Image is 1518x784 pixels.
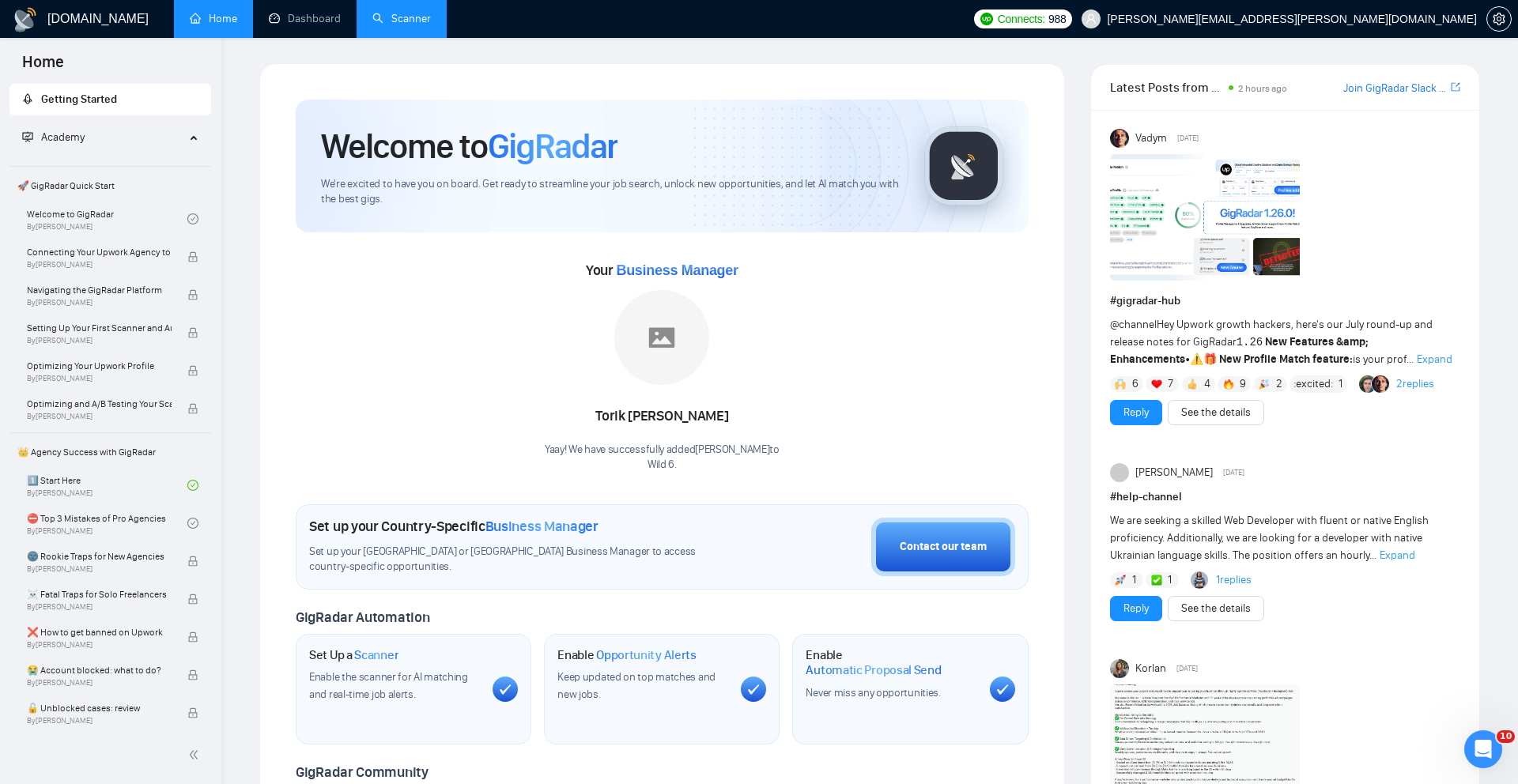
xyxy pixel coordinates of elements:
span: Your [586,262,738,279]
span: Enable the scanner for AI matching and real-time job alerts. [309,670,468,701]
span: 😭 Account blocked: what to do? [27,662,172,678]
a: homeHome [190,12,237,25]
span: GigRadar [488,125,617,168]
span: @channel [1110,318,1157,331]
div: Torik [PERSON_NAME] [545,403,780,430]
span: export [1451,81,1460,93]
img: Vadym [1110,129,1129,148]
button: Reply [1110,400,1162,425]
iframe: Intercom live chat [1464,730,1502,768]
img: Alex B [1359,375,1376,393]
span: We're excited to have you on board. Get ready to streamline your job search, unlock new opportuni... [321,177,899,207]
span: 1 [1339,376,1342,392]
a: See the details [1181,404,1251,421]
span: Automatic Proposal Send [806,662,941,678]
img: 👍 [1187,379,1198,390]
span: By [PERSON_NAME] [27,640,172,650]
a: 1️⃣ Start HereBy[PERSON_NAME] [27,468,187,503]
span: 🌚 Rookie Traps for New Agencies [27,548,172,564]
span: 6 [1132,376,1138,392]
a: searchScanner [372,12,431,25]
span: Opportunity Alerts [596,647,697,663]
img: Abdul Hanan Asif [1191,571,1208,589]
span: lock [187,707,198,718]
p: Wild 6 . [545,458,780,473]
img: ❤️ [1151,379,1162,390]
span: Latest Posts from the GigRadar Community [1110,77,1225,97]
a: dashboardDashboard [269,12,341,25]
span: fund-projection-screen [22,131,33,142]
span: lock [187,365,198,376]
span: Scanner [354,647,398,663]
span: Business Manager [616,262,738,278]
span: setting [1487,13,1511,25]
span: GigRadar Community [296,763,429,781]
span: 10 [1497,730,1515,743]
span: Expand [1380,548,1415,562]
button: Reply [1110,596,1162,621]
button: Contact our team [871,518,1015,576]
span: 🎁 [1203,352,1217,366]
img: 🚀 [1115,575,1126,586]
li: Getting Started [9,84,211,115]
a: Join GigRadar Slack Community [1343,80,1448,97]
span: Keep updated on top matches and new jobs. [557,670,716,701]
span: By [PERSON_NAME] [27,260,172,269]
span: double-left [188,747,204,763]
a: 1replies [1216,572,1252,588]
span: 4 [1204,376,1210,392]
span: We are seeking a skilled Web Developer with fluent or native English proficiency. Additionally, w... [1110,514,1429,562]
a: 2replies [1396,376,1434,392]
span: [PERSON_NAME] [1135,464,1213,481]
span: Optimizing and A/B Testing Your Scanner for Better Results [27,396,172,412]
img: ✅ [1151,575,1162,586]
span: By [PERSON_NAME] [27,678,172,688]
span: lock [187,631,198,643]
span: Connects: [998,10,1045,28]
img: F09AC4U7ATU-image.png [1110,154,1300,281]
span: lock [187,403,198,414]
span: :excited: [1293,375,1333,393]
h1: Enable [557,647,697,663]
span: ⚠️ [1190,352,1203,366]
span: By [PERSON_NAME] [27,412,172,421]
span: 988 [1048,10,1066,28]
span: By [PERSON_NAME] [27,336,172,345]
span: lock [187,327,198,338]
a: Reply [1123,404,1149,421]
span: lock [187,669,198,680]
span: Optimizing Your Upwork Profile [27,358,172,374]
code: 1.26 [1237,336,1263,349]
img: 🎉 [1259,379,1270,390]
span: Korlan [1135,660,1166,677]
span: 🚀 GigRadar Quick Start [11,170,210,202]
a: setting [1486,13,1512,25]
button: See the details [1168,596,1264,621]
img: 🔥 [1223,379,1234,390]
span: Setting Up Your First Scanner and Auto-Bidder [27,320,172,336]
span: Navigating the GigRadar Platform [27,282,172,298]
span: user [1086,13,1097,24]
img: upwork-logo.png [980,13,993,25]
span: Connecting Your Upwork Agency to GigRadar [27,244,172,260]
a: Reply [1123,600,1149,617]
span: By [PERSON_NAME] [27,298,172,307]
span: 1 [1168,572,1172,588]
span: By [PERSON_NAME] [27,716,172,726]
span: By [PERSON_NAME] [27,564,172,574]
span: lock [187,251,198,262]
span: rocket [22,93,33,104]
span: Set up your [GEOGRAPHIC_DATA] or [GEOGRAPHIC_DATA] Business Manager to access country-specific op... [309,545,733,575]
span: By [PERSON_NAME] [27,374,172,383]
span: Expand [1417,352,1452,366]
a: ⛔ Top 3 Mistakes of Pro AgenciesBy[PERSON_NAME] [27,506,187,541]
h1: Set up your Country-Specific [309,518,599,535]
span: Home [9,51,77,84]
span: check-circle [187,480,198,491]
a: export [1451,80,1460,95]
img: placeholder.png [614,290,709,385]
h1: Enable [806,647,976,678]
h1: # gigradar-hub [1110,292,1460,310]
span: By [PERSON_NAME] [27,602,172,612]
h1: Welcome to [321,125,617,168]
